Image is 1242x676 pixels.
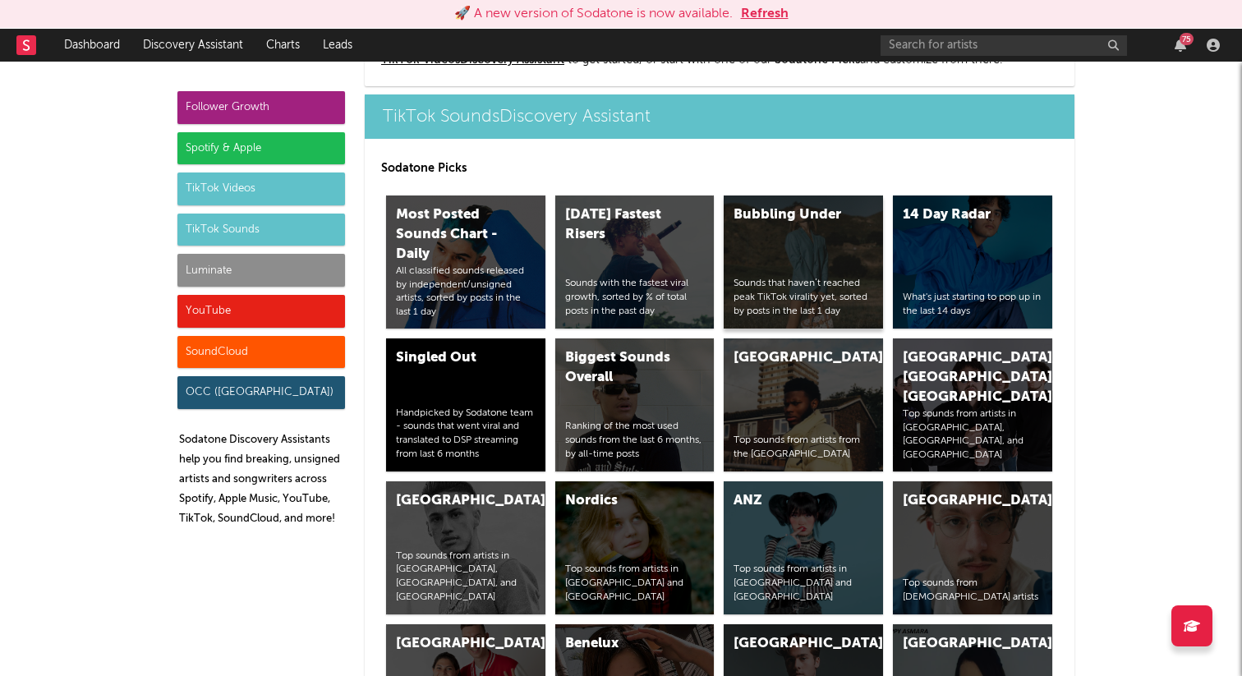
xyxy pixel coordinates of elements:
[734,563,873,604] div: Top sounds from artists in [GEOGRAPHIC_DATA] and [GEOGRAPHIC_DATA]
[365,94,1074,139] a: TikTok SoundsDiscovery Assistant
[734,634,845,654] div: [GEOGRAPHIC_DATA]
[1180,33,1194,45] div: 75
[565,563,705,604] div: Top sounds from artists in [GEOGRAPHIC_DATA] and [GEOGRAPHIC_DATA]
[131,29,255,62] a: Discovery Assistant
[724,481,883,614] a: ANZTop sounds from artists in [GEOGRAPHIC_DATA] and [GEOGRAPHIC_DATA]
[177,376,345,409] div: OCC ([GEOGRAPHIC_DATA])
[903,348,1014,407] div: [GEOGRAPHIC_DATA], [GEOGRAPHIC_DATA], [GEOGRAPHIC_DATA]
[734,434,873,462] div: Top sounds from artists from the [GEOGRAPHIC_DATA]
[903,291,1042,319] div: What's just starting to pop up in the last 14 days
[396,634,508,654] div: [GEOGRAPHIC_DATA]
[53,29,131,62] a: Dashboard
[177,172,345,205] div: TikTok Videos
[903,634,1014,654] div: [GEOGRAPHIC_DATA]
[555,195,715,329] a: [DATE] Fastest RisersSounds with the fastest viral growth, sorted by % of total posts in the past...
[903,577,1042,605] div: Top sounds from [DEMOGRAPHIC_DATA] artists
[565,277,705,318] div: Sounds with the fastest viral growth, sorted by % of total posts in the past day
[903,205,1014,225] div: 14 Day Radar
[565,491,677,511] div: Nordics
[734,348,845,368] div: [GEOGRAPHIC_DATA]
[565,634,677,654] div: Benelux
[555,481,715,614] a: NordicsTop sounds from artists in [GEOGRAPHIC_DATA] and [GEOGRAPHIC_DATA]
[396,491,508,511] div: [GEOGRAPHIC_DATA]
[311,29,364,62] a: Leads
[565,205,677,245] div: [DATE] Fastest Risers
[893,195,1052,329] a: 14 Day RadarWhat's just starting to pop up in the last 14 days
[177,295,345,328] div: YouTube
[177,91,345,124] div: Follower Growth
[396,550,536,605] div: Top sounds from artists in [GEOGRAPHIC_DATA], [GEOGRAPHIC_DATA], and [GEOGRAPHIC_DATA]
[881,35,1127,56] input: Search for artists
[381,159,1058,178] p: Sodatone Picks
[177,254,345,287] div: Luminate
[555,338,715,471] a: Biggest Sounds OverallRanking of the most used sounds from the last 6 months, by all-time posts
[255,29,311,62] a: Charts
[724,195,883,329] a: Bubbling UnderSounds that haven’t reached peak TikTok virality yet, sorted by posts in the last 1...
[386,481,545,614] a: [GEOGRAPHIC_DATA]Top sounds from artists in [GEOGRAPHIC_DATA], [GEOGRAPHIC_DATA], and [GEOGRAPHIC...
[396,264,536,320] div: All classified sounds released by independent/unsigned artists, sorted by posts in the last 1 day
[734,491,845,511] div: ANZ
[177,132,345,165] div: Spotify & Apple
[903,407,1042,462] div: Top sounds from artists in [GEOGRAPHIC_DATA], [GEOGRAPHIC_DATA], and [GEOGRAPHIC_DATA]
[734,277,873,318] div: Sounds that haven’t reached peak TikTok virality yet, sorted by posts in the last 1 day
[386,195,545,329] a: Most Posted Sounds Chart - DailyAll classified sounds released by independent/unsigned artists, s...
[893,481,1052,614] a: [GEOGRAPHIC_DATA]Top sounds from [DEMOGRAPHIC_DATA] artists
[903,491,1014,511] div: [GEOGRAPHIC_DATA]
[734,205,845,225] div: Bubbling Under
[565,348,677,388] div: Biggest Sounds Overall
[565,420,705,461] div: Ranking of the most used sounds from the last 6 months, by all-time posts
[179,430,345,529] p: Sodatone Discovery Assistants help you find breaking, unsigned artists and songwriters across Spo...
[893,338,1052,471] a: [GEOGRAPHIC_DATA], [GEOGRAPHIC_DATA], [GEOGRAPHIC_DATA]Top sounds from artists in [GEOGRAPHIC_DAT...
[741,4,789,24] button: Refresh
[386,338,545,471] a: Singled OutHandpicked by Sodatone team - sounds that went viral and translated to DSP streaming f...
[396,205,508,264] div: Most Posted Sounds Chart - Daily
[396,348,508,368] div: Singled Out
[177,214,345,246] div: TikTok Sounds
[454,4,733,24] div: 🚀 A new version of Sodatone is now available.
[1175,39,1186,52] button: 75
[724,338,883,471] a: [GEOGRAPHIC_DATA]Top sounds from artists from the [GEOGRAPHIC_DATA]
[396,407,536,462] div: Handpicked by Sodatone team - sounds that went viral and translated to DSP streaming from last 6 ...
[177,336,345,369] div: SoundCloud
